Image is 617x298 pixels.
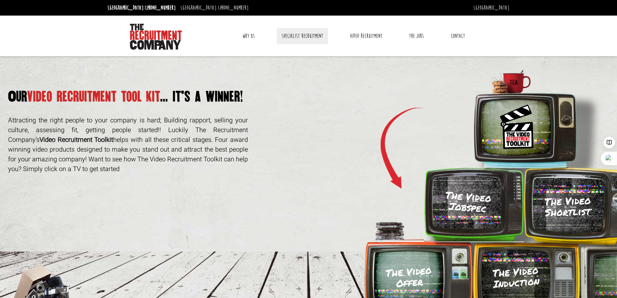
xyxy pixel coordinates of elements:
li: [GEOGRAPHIC_DATA]: [106,3,177,13]
span: Our [8,89,27,105]
h1: video recruitment tool kit [8,91,350,103]
img: Toolkit_Logo.svg [497,102,536,151]
img: tv-blue.png [424,69,617,167]
p: Attracting the right people to your company is hard; Building rapport, selling your culture, asse... [8,116,248,174]
img: Arrow.png [363,69,424,240]
li: [GEOGRAPHIC_DATA]: [179,3,250,13]
h3: The Video Offer [385,265,433,290]
img: tv-yellow-bright.png [524,167,617,242]
span: ... it’s a winner! [160,89,243,105]
a: Specialist Recruitment [277,28,328,44]
a: [GEOGRAPHIC_DATA] [473,4,509,11]
a: The Jobs [404,28,429,44]
a: [PHONE_NUMBER] [145,4,176,11]
h3: The Video Jobspec [444,190,492,215]
a: Video Recruitment [345,28,387,44]
a: Why Us [238,28,260,44]
h3: The Video Shortlist [531,194,604,219]
img: The Recruitment Company [130,24,182,50]
a: [PHONE_NUMBER] [218,4,249,11]
h3: The Video Induction [492,265,540,290]
img: TV-Green.png [424,167,524,242]
strong: Video Recruitment Toolkit [40,135,113,144]
a: Contact [446,28,470,44]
